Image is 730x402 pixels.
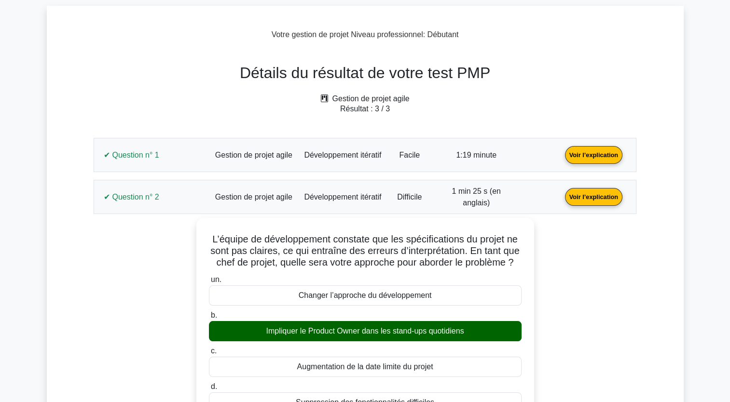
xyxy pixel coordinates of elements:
div: Augmentation de la date limite du projet [209,357,522,377]
a: Voir l’explication [561,192,626,201]
font: Gestion de projet agile [332,94,409,103]
font: : Débutant [272,30,459,39]
h5: L’équipe de développement constate que les spécifications du projet ne sont pas claires, ce qui e... [208,233,523,268]
div: Changer l’approche du développement [209,285,522,306]
h2: Détails du résultat de votre test PMP [88,64,642,82]
font: Résultat : 3 / 3 [340,105,390,113]
span: Votre gestion de projet Niveau professionnel [272,30,423,39]
span: c. [211,347,217,355]
a: Voir l’explication [561,150,626,159]
span: d. [211,382,217,390]
div: Impliquer le Product Owner dans les stand-ups quotidiens [209,321,522,341]
span: un. [211,275,221,283]
span: b. [211,311,217,319]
